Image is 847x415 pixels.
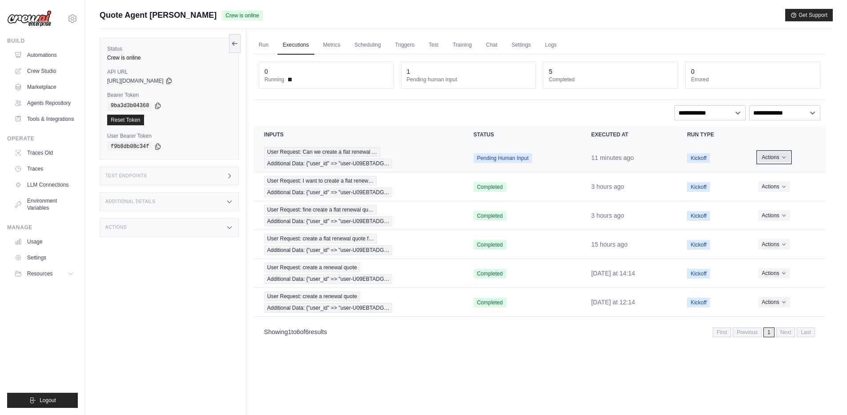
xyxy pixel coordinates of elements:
span: User Request: Can we create a flat renewal … [264,147,380,157]
span: Additional Data: {"user_id" => "user-U09EBTADG… [264,216,393,226]
span: Additional Data: {"user_id" => "user-U09EBTADG… [264,159,393,168]
a: Logs [540,36,562,55]
h3: Additional Details [105,199,155,204]
code: 9ba3d3b04368 [107,100,153,111]
h3: Test Endpoints [105,173,147,179]
a: View execution details for User Request [264,176,452,197]
nav: Pagination [713,327,815,337]
a: Traces Old [11,146,78,160]
a: Settings [506,36,536,55]
p: Showing to of results [264,327,327,336]
div: Operate [7,135,78,142]
span: Kickoff [687,240,710,250]
div: Crew is online [107,54,231,61]
button: Resources [11,267,78,281]
div: 1 [407,67,410,76]
a: Environment Variables [11,194,78,215]
button: Actions for execution [758,268,790,279]
th: Inputs [253,126,463,144]
a: Automations [11,48,78,62]
code: f9b8db08c34f [107,141,153,152]
button: Actions for execution [758,210,790,221]
a: Test [423,36,444,55]
span: Running [265,76,285,83]
a: Traces [11,162,78,176]
a: LLM Connections [11,178,78,192]
span: Completed [474,182,506,192]
span: 6 [297,328,300,335]
div: 5 [549,67,552,76]
a: Tools & Integrations [11,112,78,126]
time: September 25, 2025 at 14:14 PDT [591,270,635,277]
a: Settings [11,251,78,265]
dt: Completed [549,76,672,83]
span: Pending Human Input [474,153,532,163]
div: Build [7,37,78,44]
span: Crew is online [222,11,262,20]
button: Actions for execution [758,181,790,192]
span: User Request: create a flat renewal quote f… [264,234,377,243]
time: September 26, 2025 at 14:13 PDT [591,183,624,190]
span: Additional Data: {"user_id" => "user-U09EBTADG… [264,274,393,284]
label: API URL [107,68,231,76]
img: Logo [7,10,52,27]
a: Triggers [390,36,420,55]
span: User Request: fine create a flat renewal qu… [264,205,377,215]
label: Bearer Token [107,92,231,99]
button: Actions for execution [758,297,790,307]
dt: Pending human input [407,76,530,83]
button: Actions for execution [758,239,790,250]
span: Completed [474,269,506,279]
a: View execution details for User Request [264,234,452,255]
th: Executed at [581,126,677,144]
time: September 26, 2025 at 13:30 PDT [591,212,624,219]
span: Completed [474,240,506,250]
span: Additional Data: {"user_id" => "user-U09EBTADG… [264,303,393,313]
time: September 26, 2025 at 01:50 PDT [591,241,628,248]
span: Completed [474,211,506,221]
span: Kickoff [687,153,710,163]
a: Marketplace [11,80,78,94]
div: 0 [265,67,268,76]
section: Crew executions table [253,126,826,343]
span: Additional Data: {"user_id" => "user-U09EBTADG… [264,245,393,255]
a: Scheduling [349,36,386,55]
a: Usage [11,235,78,249]
span: User Request: create a renewal quote [264,263,360,272]
a: View execution details for User Request [264,263,452,284]
nav: Pagination [253,320,826,343]
th: Run Type [676,126,747,144]
span: Previous [733,327,762,337]
a: View execution details for User Request [264,291,452,313]
a: View execution details for User Request [264,147,452,168]
span: Kickoff [687,298,710,307]
span: First [713,327,731,337]
button: Get Support [785,9,833,21]
span: Resources [27,270,52,277]
span: 1 [763,327,775,337]
span: User Request: I want to create a flat renew… [264,176,377,186]
a: Training [447,36,477,55]
span: Kickoff [687,211,710,221]
div: 0 [691,67,694,76]
span: User Request: create a renewal quote [264,291,360,301]
span: 6 [305,328,309,335]
span: [URL][DOMAIN_NAME] [107,77,164,84]
time: September 26, 2025 at 16:45 PDT [591,154,634,161]
span: Kickoff [687,269,710,279]
span: Last [797,327,815,337]
span: 1 [288,328,292,335]
time: September 25, 2025 at 12:14 PDT [591,299,635,306]
a: Agents Repository [11,96,78,110]
a: Chat [481,36,502,55]
span: Additional Data: {"user_id" => "user-U09EBTADG… [264,188,393,197]
h3: Actions [105,225,127,230]
a: View execution details for User Request [264,205,452,226]
button: Actions for execution [758,152,790,163]
dt: Errored [691,76,815,83]
div: Manage [7,224,78,231]
a: Executions [277,36,314,55]
a: Metrics [318,36,346,55]
a: Run [253,36,274,55]
span: Quote Agent [PERSON_NAME] [100,9,217,21]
